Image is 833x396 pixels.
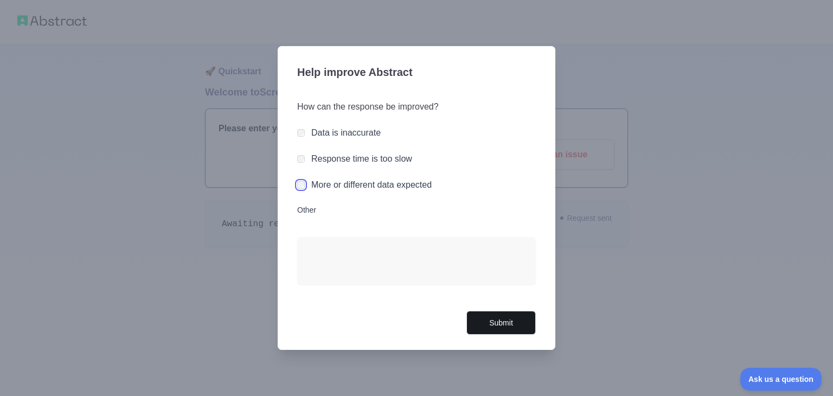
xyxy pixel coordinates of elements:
h3: Help improve Abstract [297,59,536,87]
label: Other [297,205,536,215]
label: Data is inaccurate [311,128,381,137]
button: Submit [466,311,536,335]
iframe: Toggle Customer Support [740,368,822,391]
h3: How can the response be improved? [297,100,536,113]
label: Response time is too slow [311,154,412,163]
label: More or different data expected [311,180,432,189]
